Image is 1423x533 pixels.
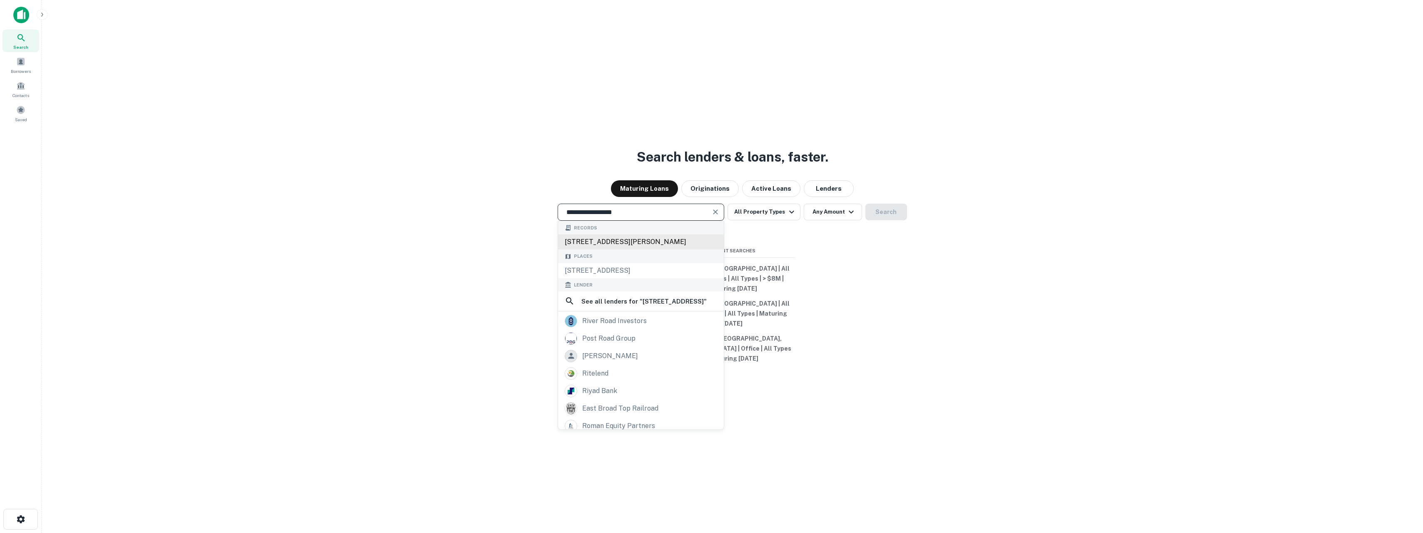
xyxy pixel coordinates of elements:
[558,263,724,278] div: [STREET_ADDRESS]
[582,350,638,362] div: [PERSON_NAME]
[1381,466,1423,506] iframe: Chat Widget
[558,347,724,365] a: [PERSON_NAME]
[611,180,678,197] button: Maturing Loans
[581,296,707,306] h6: See all lenders for " [STREET_ADDRESS] "
[558,365,724,382] a: ritelend
[13,44,28,50] span: Search
[574,224,597,232] span: Records
[13,7,29,23] img: capitalize-icon.png
[565,315,577,327] img: picture
[574,281,593,289] span: Lender
[558,330,724,347] a: post road group
[11,68,31,75] span: Borrowers
[558,312,724,330] a: river road investors
[558,400,724,417] a: east broad top railroad
[15,116,27,123] span: Saved
[2,78,39,100] a: Contacts
[582,420,655,432] div: roman equity partners
[2,54,39,76] a: Borrowers
[637,147,828,167] h3: Search lenders & loans, faster.
[558,234,724,249] div: [STREET_ADDRESS][PERSON_NAME]
[12,92,29,99] span: Contacts
[2,30,39,52] a: Search
[670,247,795,254] span: Recent Searches
[565,403,577,414] img: picture
[728,204,800,220] button: All Property Types
[670,296,795,331] button: [US_STATE], [GEOGRAPHIC_DATA] | All Property Types | All Types | Maturing [DATE]
[2,102,39,125] a: Saved
[565,385,577,397] img: picture
[670,261,795,296] button: [US_STATE], [GEOGRAPHIC_DATA] | All Property Types | All Types | > $8M | Maturing [DATE]
[574,253,593,260] span: Places
[565,333,577,344] img: picture
[742,180,800,197] button: Active Loans
[582,367,608,380] div: ritelend
[681,180,739,197] button: Originations
[804,180,854,197] button: Lenders
[558,417,724,435] a: roman equity partners
[804,204,862,220] button: Any Amount
[582,332,635,345] div: post road group
[558,382,724,400] a: riyad bank
[582,315,647,327] div: river road investors
[565,420,577,432] img: picture
[710,206,721,218] button: Clear
[565,368,577,379] img: picture
[582,402,658,415] div: east broad top railroad
[670,331,795,366] button: Greenbelt, [GEOGRAPHIC_DATA], [GEOGRAPHIC_DATA] | Office | All Types | Maturing [DATE]
[582,385,617,397] div: riyad bank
